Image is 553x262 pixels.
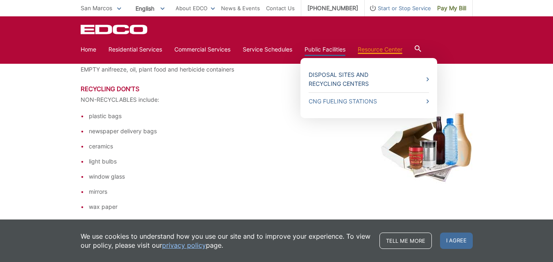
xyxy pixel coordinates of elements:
a: Resource Center [358,45,402,54]
h3: Recycling Don’ts [81,85,473,93]
a: Tell me more [379,233,432,249]
li: light bulbs [89,157,473,166]
a: Public Facilities [305,45,345,54]
span: Pay My Bill [437,4,466,13]
li: mirrors [89,187,473,196]
p: We use cookies to understand how you use our site and to improve your experience. To view our pol... [81,232,371,250]
a: CNG Fueling Stations [309,97,429,106]
a: Disposal Sites and Recycling Centers [309,70,429,88]
a: Service Schedules [243,45,292,54]
li: food-soiled paper [89,217,473,226]
li: wax paper [89,202,473,211]
li: ceramics [89,142,473,151]
li: window glass [89,172,473,181]
a: Home [81,45,96,54]
a: Contact Us [266,4,295,13]
a: News & Events [221,4,260,13]
a: About EDCO [176,4,215,13]
li: newspaper delivery bags [89,127,473,136]
p: NON-RECYCLABLES include: [81,95,473,104]
li: plastic bags [89,112,473,121]
a: EDCD logo. Return to the homepage. [81,25,149,34]
a: privacy policy [162,241,206,250]
a: Commercial Services [174,45,230,54]
span: San Marcos [81,4,112,11]
img: Recyclable items [381,112,473,184]
a: Residential Services [108,45,162,54]
p: EMPTY anifreeze, oil, plant food and herbicide containers [81,65,473,74]
span: English [129,2,171,15]
span: I agree [440,233,473,249]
